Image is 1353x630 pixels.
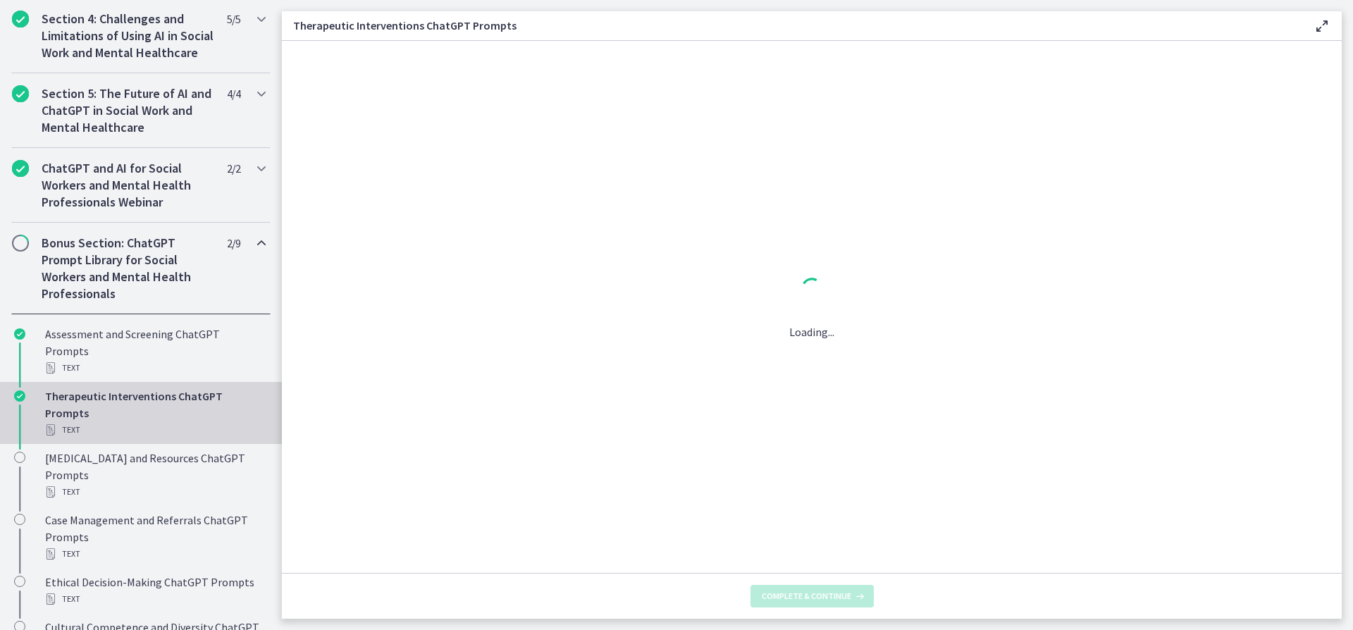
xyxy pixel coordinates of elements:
[12,160,29,177] i: Completed
[12,11,29,27] i: Completed
[762,591,851,602] span: Complete & continue
[227,160,240,177] span: 2 / 2
[45,326,265,376] div: Assessment and Screening ChatGPT Prompts
[45,574,265,607] div: Ethical Decision-Making ChatGPT Prompts
[12,85,29,102] i: Completed
[14,390,25,402] i: Completed
[789,323,834,340] p: Loading...
[14,328,25,340] i: Completed
[45,483,265,500] div: Text
[45,359,265,376] div: Text
[293,17,1291,34] h3: Therapeutic Interventions ChatGPT Prompts
[42,11,214,61] h2: Section 4: Challenges and Limitations of Using AI in Social Work and Mental Healthcare
[789,274,834,307] div: 1
[45,388,265,438] div: Therapeutic Interventions ChatGPT Prompts
[45,591,265,607] div: Text
[45,512,265,562] div: Case Management and Referrals ChatGPT Prompts
[227,11,240,27] span: 5 / 5
[227,85,240,102] span: 4 / 4
[42,235,214,302] h2: Bonus Section: ChatGPT Prompt Library for Social Workers and Mental Health Professionals
[45,545,265,562] div: Text
[227,235,240,252] span: 2 / 9
[45,450,265,500] div: [MEDICAL_DATA] and Resources ChatGPT Prompts
[42,160,214,211] h2: ChatGPT and AI for Social Workers and Mental Health Professionals Webinar
[45,421,265,438] div: Text
[42,85,214,136] h2: Section 5: The Future of AI and ChatGPT in Social Work and Mental Healthcare
[750,585,874,607] button: Complete & continue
